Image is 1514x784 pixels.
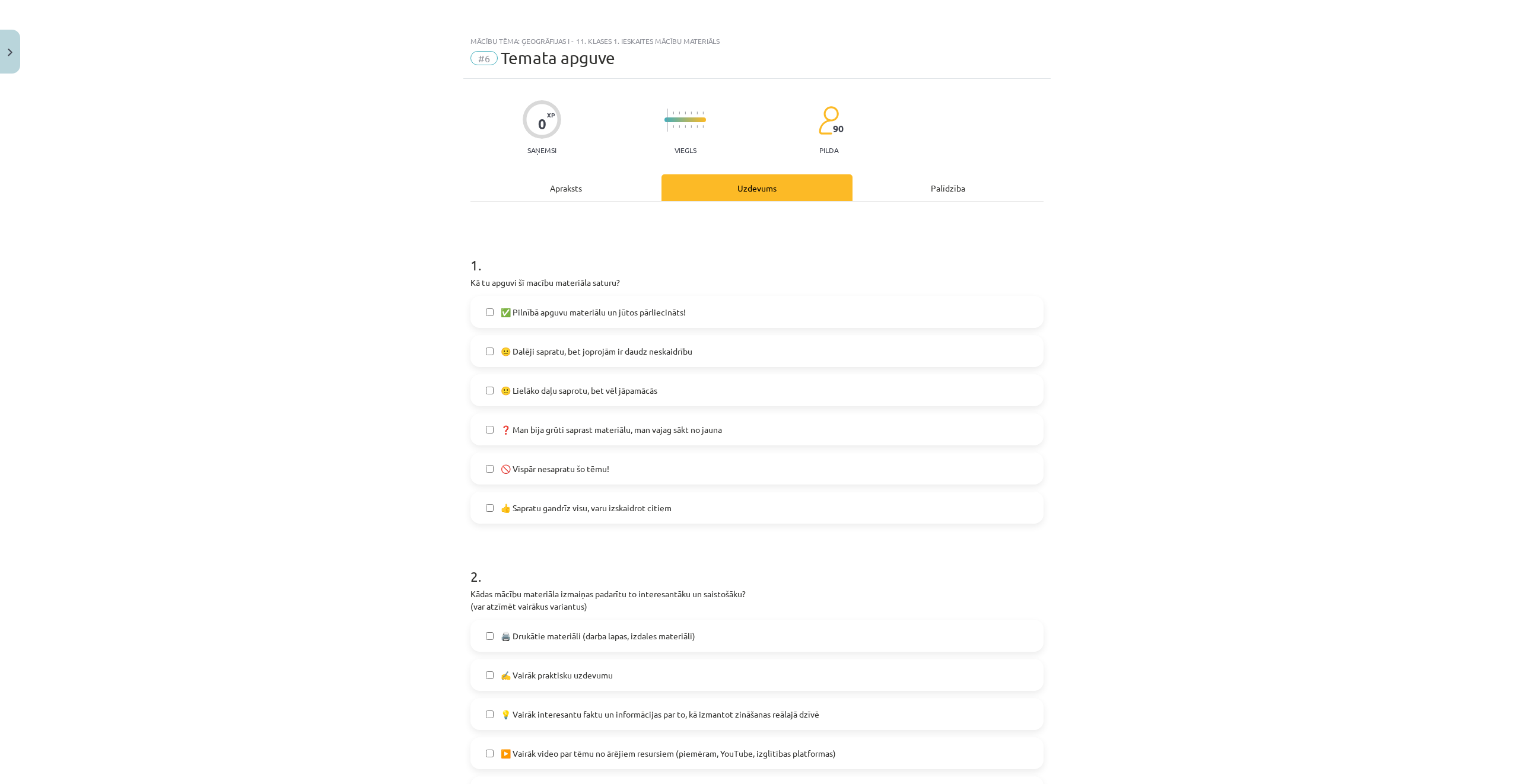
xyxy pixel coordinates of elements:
[679,111,680,114] img: icon-short-line-57e1e144782c952c97e751825c79c345078a6d821885a25fce030b3d8c18986b.svg
[501,345,692,358] span: 😐 Dalēji sapratu, bet joprojām ir daudz neskaidrību
[486,504,494,512] input: 👍 Sapratu gandrīz visu, varu izskaidrot citiem
[501,463,609,475] span: 🚫 Vispār nesapratu šo tēmu!
[547,111,555,118] span: XP
[470,547,1044,584] h1: 2 .
[538,116,546,132] div: 0
[685,111,686,114] img: icon-short-line-57e1e144782c952c97e751825c79c345078a6d821885a25fce030b3d8c18986b.svg
[486,465,494,473] input: 🚫 Vispār nesapratu šo tēmu!
[486,348,494,355] input: 😐 Dalēji sapratu, bet joprojām ir daudz neskaidrību
[501,423,722,436] span: ❓ Man bija grūti saprast materiālu, man vajag sākt no jauna
[501,708,819,721] span: 💡 Vairāk interesantu faktu un informācijas par to, kā izmantot zināšanas reālajā dzīvē
[486,426,494,434] input: ❓ Man bija grūti saprast materiālu, man vajag sākt no jauna
[696,125,698,128] img: icon-short-line-57e1e144782c952c97e751825c79c345078a6d821885a25fce030b3d8c18986b.svg
[501,384,657,397] span: 🙂 Lielāko daļu saprotu, bet vēl jāpamācās
[501,502,672,514] span: 👍 Sapratu gandrīz visu, varu izskaidrot citiem
[523,146,561,154] p: Saņemsi
[470,51,498,65] span: #6
[501,747,836,760] span: ▶️ Vairāk video par tēmu no ārējiem resursiem (piemēram, YouTube, izglītības platformas)
[501,48,615,68] span: Temata apguve
[486,710,494,718] input: 💡 Vairāk interesantu faktu un informācijas par to, kā izmantot zināšanas reālajā dzīvē
[470,276,1044,289] p: Kā tu apguvi šī macību materiāla saturu?
[685,125,686,128] img: icon-short-line-57e1e144782c952c97e751825c79c345078a6d821885a25fce030b3d8c18986b.svg
[691,111,692,114] img: icon-short-line-57e1e144782c952c97e751825c79c345078a6d821885a25fce030b3d8c18986b.svg
[8,49,12,56] img: icon-close-lesson-0947bae3869378f0d4975bcd49f059093ad1ed9edebbc8119c70593378902aed.svg
[470,174,661,201] div: Apraksts
[679,125,680,128] img: icon-short-line-57e1e144782c952c97e751825c79c345078a6d821885a25fce030b3d8c18986b.svg
[673,125,674,128] img: icon-short-line-57e1e144782c952c97e751825c79c345078a6d821885a25fce030b3d8c18986b.svg
[470,588,1044,613] p: Kādas mācību materiāla izmaiņas padarītu to interesantāku un saistošāku? (var atzīmēt vairākus va...
[673,111,674,114] img: icon-short-line-57e1e144782c952c97e751825c79c345078a6d821885a25fce030b3d8c18986b.svg
[501,669,613,681] span: ✍️ Vairāk praktisku uzdevumu
[486,632,494,640] input: 🖨️ Drukātie materiāli (darba lapas, izdales materiāli)
[818,106,839,135] img: students-c634bb4e5e11cddfef0936a35e636f08e4e9abd3cc4e673bd6f9a4125e45ecb1.svg
[667,109,668,132] img: icon-long-line-d9ea69661e0d244f92f715978eff75569469978d946b2353a9bb055b3ed8787d.svg
[702,111,704,114] img: icon-short-line-57e1e144782c952c97e751825c79c345078a6d821885a25fce030b3d8c18986b.svg
[470,37,1044,45] div: Mācību tēma: Ģeogrāfijas i - 11. klases 1. ieskaites mācību materiāls
[819,146,838,154] p: pilda
[691,125,692,128] img: icon-short-line-57e1e144782c952c97e751825c79c345078a6d821885a25fce030b3d8c18986b.svg
[501,306,686,318] span: ✅ Pilnībā apguvu materiālu un jūtos pārliecināts!
[486,387,494,394] input: 🙂 Lielāko daļu saprotu, bet vēl jāpamācās
[486,308,494,316] input: ✅ Pilnībā apguvu materiālu un jūtos pārliecināts!
[702,125,704,128] img: icon-short-line-57e1e144782c952c97e751825c79c345078a6d821885a25fce030b3d8c18986b.svg
[470,236,1044,273] h1: 1 .
[675,146,696,154] p: Viegls
[486,750,494,757] input: ▶️ Vairāk video par tēmu no ārējiem resursiem (piemēram, YouTube, izglītības platformas)
[501,630,695,642] span: 🖨️ Drukātie materiāli (darba lapas, izdales materiāli)
[853,174,1044,201] div: Palīdzība
[486,671,494,679] input: ✍️ Vairāk praktisku uzdevumu
[696,111,698,114] img: icon-short-line-57e1e144782c952c97e751825c79c345078a6d821885a25fce030b3d8c18986b.svg
[833,123,844,134] span: 90
[661,174,853,201] div: Uzdevums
